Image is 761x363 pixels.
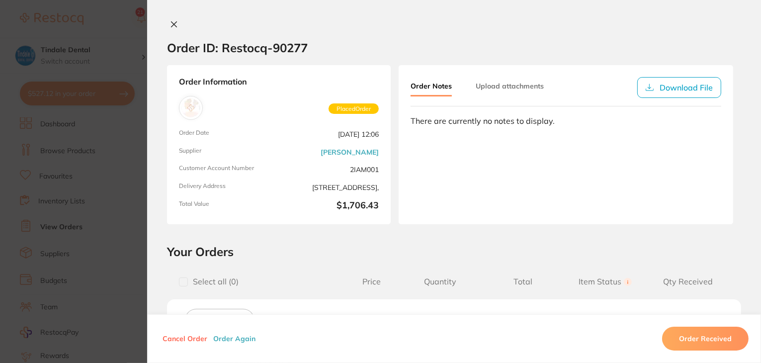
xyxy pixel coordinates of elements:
span: Total [482,277,564,286]
span: [DATE] 12:06 [283,129,379,139]
button: Order Again [210,334,258,343]
button: Download File [637,77,721,98]
span: Delivery Address [179,182,275,192]
span: [STREET_ADDRESS], [283,182,379,192]
span: Price [344,277,399,286]
button: Order Received [662,327,749,351]
b: $1,706.43 [283,200,379,212]
span: Qty Received [647,277,729,286]
span: Customer Account Number [179,165,275,175]
strong: Order Information [179,77,379,88]
span: Placed Order [329,103,379,114]
h2: Order ID: Restocq- 90277 [167,40,308,55]
span: Select all ( 0 ) [188,277,239,286]
button: Save To List [185,309,254,332]
span: Supplier [179,147,275,157]
button: Order Notes [411,77,452,96]
span: 2IAM001 [283,165,379,175]
span: Quantity [399,277,482,286]
span: Item Status [564,277,647,286]
a: [PERSON_NAME] [321,148,379,156]
span: Total Value [179,200,275,212]
button: Upload attachments [476,77,544,95]
div: There are currently no notes to display. [411,116,721,125]
button: Cancel Order [160,334,210,343]
img: Henry Schein Halas [181,98,200,117]
span: Order Date [179,129,275,139]
h2: Your Orders [167,244,741,259]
